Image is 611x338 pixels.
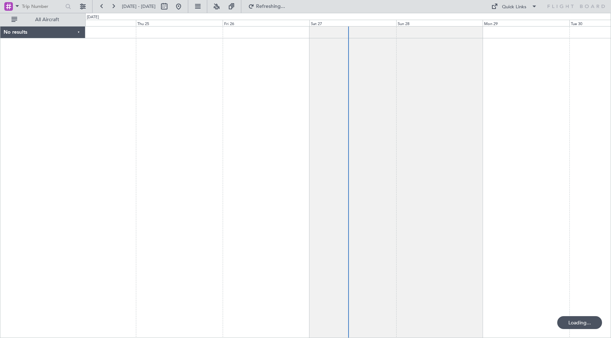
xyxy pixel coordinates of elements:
div: Mon 29 [483,20,569,26]
span: All Aircraft [19,17,76,22]
div: Sat 27 [309,20,396,26]
div: Wed 24 [49,20,136,26]
div: Fri 26 [223,20,309,26]
div: Loading... [557,316,602,329]
span: [DATE] - [DATE] [122,3,156,10]
button: All Aircraft [8,14,78,25]
button: Quick Links [488,1,541,12]
span: Refreshing... [256,4,286,9]
div: Quick Links [502,4,526,11]
div: [DATE] [87,14,99,20]
button: Refreshing... [245,1,288,12]
div: Thu 25 [136,20,223,26]
div: Sun 28 [396,20,483,26]
input: Trip Number [22,1,63,12]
